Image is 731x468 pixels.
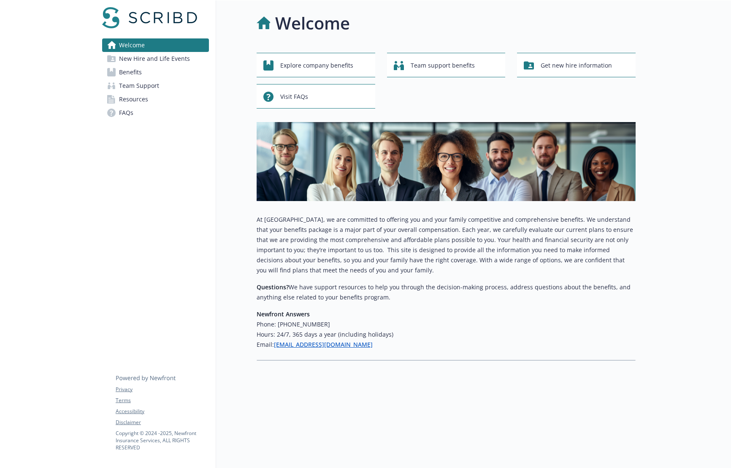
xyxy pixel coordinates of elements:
strong: Newfront Answers [257,310,310,318]
a: Accessibility [116,408,208,415]
h6: Email: [257,340,636,350]
span: Get new hire information [541,57,612,73]
a: Terms [116,397,208,404]
a: FAQs [102,106,209,120]
span: Visit FAQs [280,89,308,105]
button: Get new hire information [517,53,636,77]
button: Team support benefits [387,53,506,77]
span: FAQs [119,106,133,120]
span: Team support benefits [411,57,475,73]
span: Team Support [119,79,159,93]
span: Benefits [119,65,142,79]
strong: Questions? [257,283,289,291]
h1: Welcome [275,11,350,36]
span: Explore company benefits [280,57,353,73]
a: New Hire and Life Events [102,52,209,65]
h6: Hours: 24/7, 365 days a year (including holidays)​ [257,329,636,340]
p: At [GEOGRAPHIC_DATA], we are committed to offering you and your family competitive and comprehens... [257,215,636,275]
a: Benefits [102,65,209,79]
p: Copyright © 2024 - 2025 , Newfront Insurance Services, ALL RIGHTS RESERVED [116,430,208,451]
a: Team Support [102,79,209,93]
a: Disclaimer [116,419,208,426]
a: [EMAIL_ADDRESS][DOMAIN_NAME] [274,340,373,348]
button: Explore company benefits [257,53,375,77]
h6: Phone: [PHONE_NUMBER] [257,319,636,329]
img: overview page banner [257,122,636,201]
button: Visit FAQs [257,84,375,109]
span: New Hire and Life Events [119,52,190,65]
a: Resources [102,93,209,106]
p: We have support resources to help you through the decision-making process, address questions abou... [257,282,636,302]
a: Welcome [102,38,209,52]
a: Privacy [116,386,208,393]
span: Resources [119,93,148,106]
span: Welcome [119,38,145,52]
